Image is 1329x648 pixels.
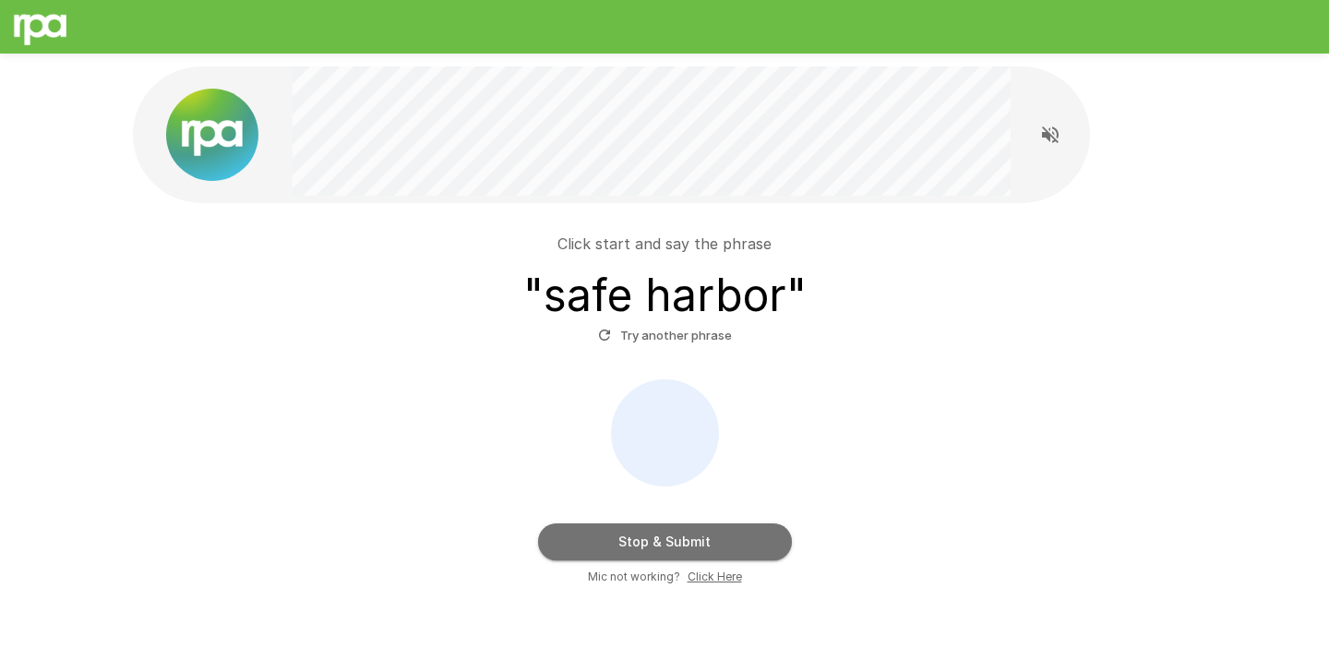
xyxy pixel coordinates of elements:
img: new%2520logo%2520(1).png [166,89,258,181]
u: Click Here [688,570,742,583]
button: Read questions aloud [1032,116,1069,153]
span: Mic not working? [588,568,680,586]
p: Click start and say the phrase [557,233,772,255]
button: Try another phrase [593,321,736,350]
h3: " safe harbor " [523,270,807,321]
button: Stop & Submit [538,523,792,560]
